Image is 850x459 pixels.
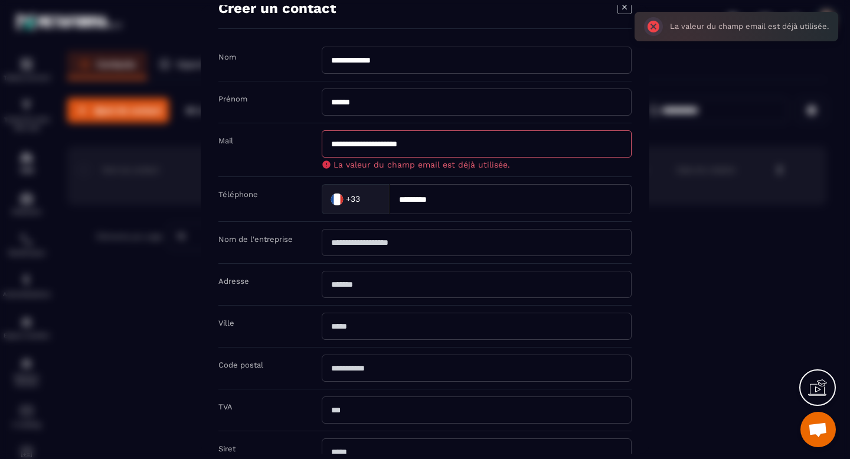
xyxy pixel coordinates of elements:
[322,184,390,214] div: Search for option
[218,136,233,145] label: Mail
[334,160,510,169] span: La valeur du champ email est déjà utilisée.
[218,444,236,453] label: Siret
[218,94,247,103] label: Prénom
[346,194,360,205] span: +33
[218,319,234,327] label: Ville
[218,277,249,286] label: Adresse
[362,190,377,208] input: Search for option
[325,187,349,211] img: Country Flag
[800,412,836,447] a: Ouvrir le chat
[218,53,236,61] label: Nom
[218,235,293,244] label: Nom de l'entreprise
[218,402,233,411] label: TVA
[218,360,263,369] label: Code postal
[218,190,258,199] label: Téléphone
